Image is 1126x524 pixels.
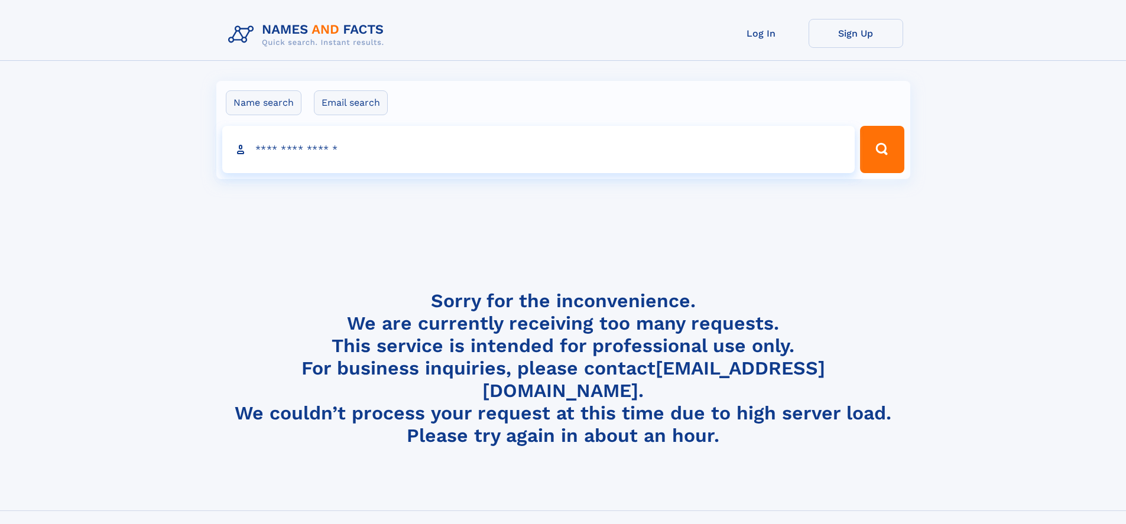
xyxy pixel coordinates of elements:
[226,90,301,115] label: Name search
[714,19,809,48] a: Log In
[482,357,825,402] a: [EMAIL_ADDRESS][DOMAIN_NAME]
[314,90,388,115] label: Email search
[860,126,904,173] button: Search Button
[222,126,855,173] input: search input
[809,19,903,48] a: Sign Up
[223,19,394,51] img: Logo Names and Facts
[223,289,903,447] h4: Sorry for the inconvenience. We are currently receiving too many requests. This service is intend...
